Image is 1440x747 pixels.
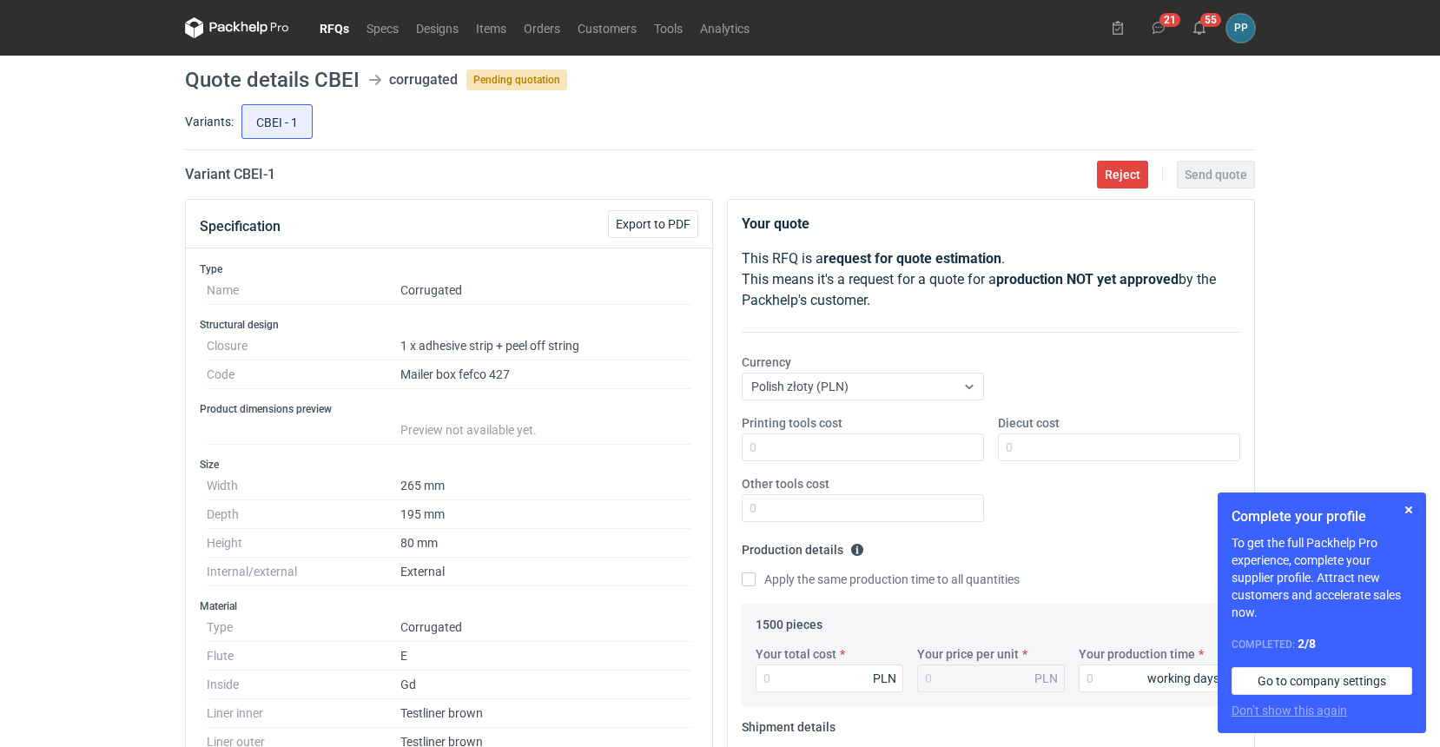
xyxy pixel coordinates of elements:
a: Specs [358,17,407,38]
dd: Gd [400,671,691,699]
a: Customers [569,17,645,38]
input: 0 [742,494,984,522]
div: Paweł Puch [1226,14,1255,43]
dt: Code [207,360,400,389]
a: Tools [645,17,691,38]
button: PP [1226,14,1255,43]
button: Send quote [1177,161,1255,188]
button: Don’t show this again [1232,702,1347,719]
legend: Shipment details [742,713,836,734]
a: Designs [407,17,467,38]
dd: Corrugated [400,276,691,305]
span: Polish złoty (PLN) [751,380,849,393]
button: Export to PDF [608,210,698,238]
span: Reject [1105,169,1140,181]
dd: 1 x adhesive strip + peel off string [400,332,691,360]
h3: Structural design [200,318,698,332]
legend: Production details [742,536,864,557]
input: 0 [998,433,1240,461]
dt: Liner inner [207,699,400,728]
button: 21 [1145,14,1172,42]
dd: 265 mm [400,472,691,500]
label: CBEI - 1 [241,104,313,139]
dd: 80 mm [400,529,691,558]
div: Completed: [1232,635,1412,653]
a: Orders [515,17,569,38]
strong: 2 / 8 [1298,637,1316,651]
label: Your production time [1079,645,1195,663]
span: Pending quotation [466,69,567,90]
input: 0 [756,664,903,692]
label: Apply the same production time to all quantities [742,571,1020,588]
a: Analytics [691,17,758,38]
div: PLN [1034,670,1058,687]
a: RFQs [311,17,358,38]
button: 55 [1186,14,1213,42]
strong: Your quote [742,215,809,232]
a: Go to company settings [1232,667,1412,695]
dt: Depth [207,500,400,529]
a: Items [467,17,515,38]
dd: 195 mm [400,500,691,529]
span: Export to PDF [616,218,690,230]
input: 0 [1079,664,1226,692]
label: Your price per unit [917,645,1019,663]
dd: Testliner brown [400,699,691,728]
legend: 1500 pieces [756,611,822,631]
button: Skip for now [1398,499,1419,520]
dd: E [400,642,691,671]
h3: Product dimensions preview [200,402,698,416]
dd: External [400,558,691,586]
label: Diecut cost [998,414,1060,432]
button: Specification [200,206,281,248]
dt: Flute [207,642,400,671]
svg: Packhelp Pro [185,17,289,38]
label: Printing tools cost [742,414,842,432]
h1: Complete your profile [1232,506,1412,527]
strong: production NOT yet approved [996,271,1179,288]
dt: Internal/external [207,558,400,586]
p: This RFQ is a . This means it's a request for a quote for a by the Packhelp's customer. [742,248,1240,311]
div: corrugated [389,69,458,90]
dt: Closure [207,332,400,360]
span: Preview not available yet. [400,423,537,437]
input: 0 [742,433,984,461]
label: Your total cost [756,645,836,663]
dt: Type [207,613,400,642]
label: Currency [742,354,791,371]
h3: Material [200,599,698,613]
dt: Inside [207,671,400,699]
p: To get the full Packhelp Pro experience, complete your supplier profile. Attract new customers an... [1232,534,1412,621]
dt: Name [207,276,400,305]
button: Reject [1097,161,1148,188]
label: Other tools cost [742,475,829,492]
strong: request for quote estimation [823,250,1001,267]
dt: Height [207,529,400,558]
dt: Width [207,472,400,500]
h3: Size [200,458,698,472]
dd: Corrugated [400,613,691,642]
label: Variants: [185,113,234,130]
div: PLN [873,670,896,687]
dd: Mailer box fefco 427 [400,360,691,389]
h1: Quote details CBEI [185,69,360,90]
div: working days [1147,670,1219,687]
span: Send quote [1185,169,1247,181]
h2: Variant CBEI - 1 [185,164,275,185]
h3: Type [200,262,698,276]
